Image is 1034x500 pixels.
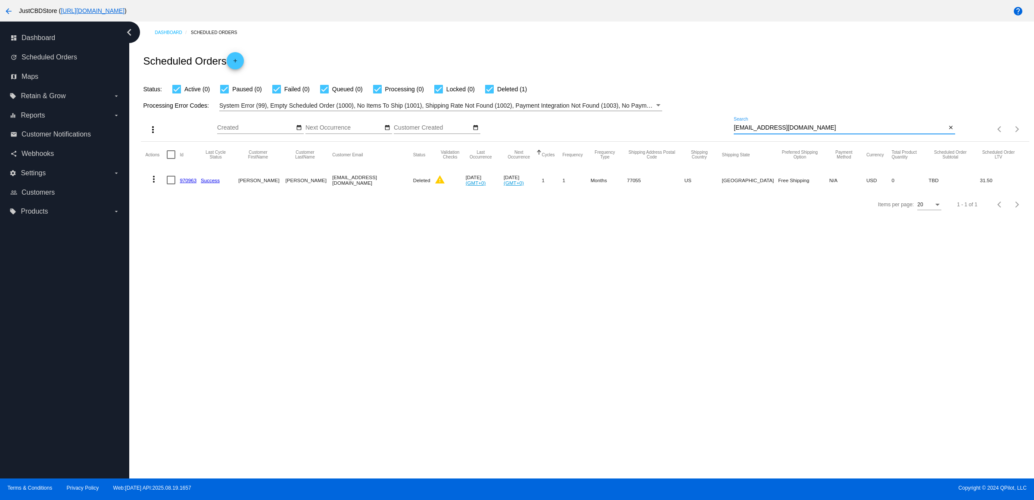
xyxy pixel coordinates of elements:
[385,84,424,94] span: Processing (0)
[917,202,923,208] span: 20
[22,73,38,81] span: Maps
[1009,121,1026,138] button: Next page
[10,31,120,45] a: dashboard Dashboard
[113,93,120,99] i: arrow_drop_down
[504,180,524,186] a: (GMT+0)
[305,124,383,131] input: Next Occurrence
[230,58,240,68] mat-icon: add
[466,150,496,159] button: Change sorting for LastOccurrenceUtc
[10,54,17,61] i: update
[21,208,48,215] span: Products
[542,168,562,193] mat-cell: 1
[980,150,1017,159] button: Change sorting for LifetimeValue
[778,150,821,159] button: Change sorting for PreferredShippingOption
[143,86,162,93] span: Status:
[928,150,972,159] button: Change sorting for Subtotal
[10,34,17,41] i: dashboard
[413,177,430,183] span: Deleted
[591,150,620,159] button: Change sorting for FrequencyType
[394,124,471,131] input: Customer Created
[180,152,183,157] button: Change sorting for Id
[542,152,554,157] button: Change sorting for Cycles
[562,168,590,193] mat-cell: 1
[238,150,277,159] button: Change sorting for CustomerFirstName
[201,150,230,159] button: Change sorting for LastProcessingCycleId
[148,124,158,135] mat-icon: more_vert
[238,168,285,193] mat-cell: [PERSON_NAME]
[7,485,52,491] a: Terms & Conditions
[22,53,77,61] span: Scheduled Orders
[591,168,627,193] mat-cell: Months
[1009,196,1026,213] button: Next page
[21,92,65,100] span: Retain & Grow
[286,150,325,159] button: Change sorting for CustomerLastName
[10,50,120,64] a: update Scheduled Orders
[627,150,676,159] button: Change sorting for ShippingPostcode
[296,124,302,131] mat-icon: date_range
[1013,6,1023,16] mat-icon: help
[734,124,946,131] input: Search
[10,189,17,196] i: people_outline
[22,150,54,158] span: Webhooks
[286,168,333,193] mat-cell: [PERSON_NAME]
[504,168,542,193] mat-cell: [DATE]
[10,131,17,138] i: email
[219,100,662,111] mat-select: Filter by Processing Error Codes
[778,168,829,193] mat-cell: Free Shipping
[184,84,210,94] span: Active (0)
[627,168,684,193] mat-cell: 77055
[22,34,55,42] span: Dashboard
[113,170,120,177] i: arrow_drop_down
[991,196,1009,213] button: Previous page
[10,73,17,80] i: map
[446,84,475,94] span: Locked (0)
[113,485,191,491] a: Web:[DATE] API:2025.08.19.1657
[466,180,486,186] a: (GMT+0)
[155,26,191,39] a: Dashboard
[61,7,125,14] a: [URL][DOMAIN_NAME]
[948,124,954,131] mat-icon: close
[435,142,466,168] mat-header-cell: Validation Checks
[67,485,99,491] a: Privacy Policy
[473,124,479,131] mat-icon: date_range
[180,177,196,183] a: 970963
[10,127,120,141] a: email Customer Notifications
[413,152,425,157] button: Change sorting for Status
[10,70,120,84] a: map Maps
[891,142,928,168] mat-header-cell: Total Product Quantity
[332,168,413,193] mat-cell: [EMAIL_ADDRESS][DOMAIN_NAME]
[217,124,295,131] input: Created
[145,142,167,168] mat-header-cell: Actions
[143,52,243,69] h2: Scheduled Orders
[122,25,136,39] i: chevron_left
[928,168,980,193] mat-cell: TBD
[21,112,45,119] span: Reports
[878,202,914,208] div: Items per page:
[722,152,750,157] button: Change sorting for ShippingState
[685,168,722,193] mat-cell: US
[332,84,363,94] span: Queued (0)
[113,208,120,215] i: arrow_drop_down
[191,26,245,39] a: Scheduled Orders
[685,150,714,159] button: Change sorting for ShippingCountry
[466,168,504,193] mat-cell: [DATE]
[384,124,390,131] mat-icon: date_range
[10,147,120,161] a: share Webhooks
[9,208,16,215] i: local_offer
[332,152,363,157] button: Change sorting for CustomerEmail
[149,174,159,184] mat-icon: more_vert
[143,102,209,109] span: Processing Error Codes:
[9,170,16,177] i: settings
[22,130,91,138] span: Customer Notifications
[232,84,262,94] span: Paused (0)
[829,168,866,193] mat-cell: N/A
[22,189,55,196] span: Customers
[829,150,859,159] button: Change sorting for PaymentMethod.Type
[497,84,527,94] span: Deleted (1)
[284,84,310,94] span: Failed (0)
[9,112,16,119] i: equalizer
[957,202,977,208] div: 1 - 1 of 1
[10,186,120,199] a: people_outline Customers
[722,168,779,193] mat-cell: [GEOGRAPHIC_DATA]
[9,93,16,99] i: local_offer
